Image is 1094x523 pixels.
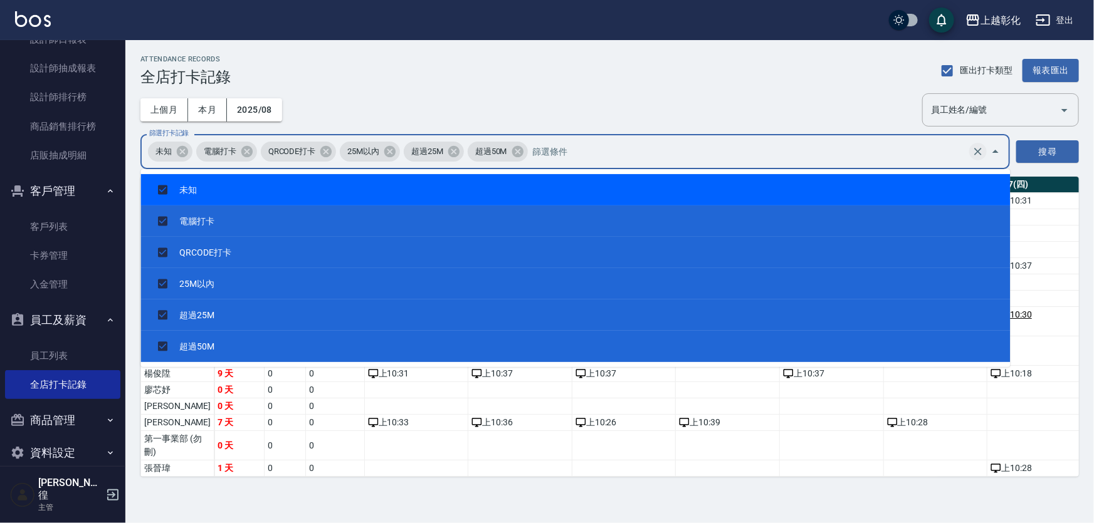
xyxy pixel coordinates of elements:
div: 上 10:18 [991,367,1088,380]
button: Clear [969,143,987,160]
td: [PERSON_NAME] [141,398,214,415]
label: 篩選打卡記錄 [149,128,189,138]
div: 上 10:26 [576,416,673,429]
button: 2025/08 [227,98,282,122]
div: 上 10:37 [991,259,1088,272]
td: 廖芯妤 [141,382,214,398]
span: 電腦打卡 [196,145,244,158]
button: 本月 [188,98,227,122]
div: 上 10:36 [471,416,569,429]
div: 上 10:37 [471,367,569,380]
div: 上 10:31 [991,194,1088,207]
button: Open [1055,100,1075,120]
span: 超過50M [468,145,515,158]
button: 登出 [1031,9,1079,32]
a: 店販抽成明細 [5,141,120,170]
li: 未知 [141,174,1011,205]
h3: 全店打卡記錄 [140,68,231,86]
p: 主管 [38,502,102,513]
a: 10:30 [1010,308,1032,321]
div: 電腦打卡 [196,142,257,162]
li: 超過50M [141,331,1011,362]
td: 0 [305,415,364,431]
td: 0 [305,431,364,460]
td: 0 [305,460,364,477]
div: 上 10:28 [991,462,1088,475]
td: 0 [305,398,364,415]
div: QRCODE打卡 [261,142,337,162]
td: 0 [265,460,306,477]
a: 商品銷售排行榜 [5,112,120,141]
button: save [929,8,954,33]
span: 匯出打卡類型 [960,64,1013,77]
a: 員工列表 [5,341,120,370]
td: 第一事業部 (勿刪) [141,431,214,460]
button: 客戶管理 [5,175,120,207]
button: 搜尋 [1016,140,1079,163]
td: 0 天 [214,431,265,460]
td: 0 [265,398,306,415]
span: 超過25M [404,145,451,158]
button: Close [986,142,1006,162]
a: 設計師排行榜 [5,83,120,111]
li: 電腦打卡 [141,205,1011,237]
li: 超過25M [141,299,1011,331]
li: 25M以內 [141,268,1011,299]
div: 上越彰化 [981,13,1021,28]
td: [PERSON_NAME] [141,415,214,431]
div: 超過50M [468,142,528,162]
div: 上 10:39 [679,416,776,429]
th: 08/07(四) [987,177,1091,193]
button: 資料設定 [5,437,120,469]
a: 入金管理 [5,270,120,299]
td: 0 [265,366,306,382]
a: 全店打卡記錄 [5,370,120,399]
td: 楊俊陞 [141,366,214,382]
td: 9 天 [214,366,265,382]
td: 0 [305,382,364,398]
input: 篩選條件 [530,141,969,163]
a: 卡券管理 [5,241,120,270]
div: 上 10:33 [368,416,465,429]
td: 0 天 [214,382,265,398]
button: 商品管理 [5,404,120,437]
button: 上個月 [140,98,188,122]
div: 未知 [148,142,192,162]
td: 7 天 [214,415,265,431]
div: 上 10:37 [783,367,880,380]
span: 25M以內 [340,145,387,158]
div: 上 [991,308,1088,321]
div: 上 10:28 [887,416,984,429]
li: QRCODE打卡 [141,237,1011,268]
img: Person [10,482,35,507]
h5: [PERSON_NAME]徨 [38,477,102,502]
td: 0 [265,415,306,431]
div: 上 10:31 [368,367,465,380]
button: 員工及薪資 [5,304,120,336]
td: 0 天 [214,398,265,415]
h2: ATTENDANCE RECORDS [140,55,231,63]
button: 上越彰化 [960,8,1026,33]
img: Logo [15,11,51,27]
span: QRCODE打卡 [261,145,323,158]
div: 25M以內 [340,142,400,162]
td: 1 天 [214,460,265,477]
td: 0 [265,382,306,398]
td: 0 [265,431,306,460]
td: 0 [305,366,364,382]
span: 未知 [148,145,179,158]
a: 客戶列表 [5,212,120,241]
td: 張晉瑋 [141,460,214,477]
button: 報表匯出 [1023,59,1079,82]
a: 設計師抽成報表 [5,54,120,83]
div: 上 10:37 [576,367,673,380]
div: 超過25M [404,142,464,162]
